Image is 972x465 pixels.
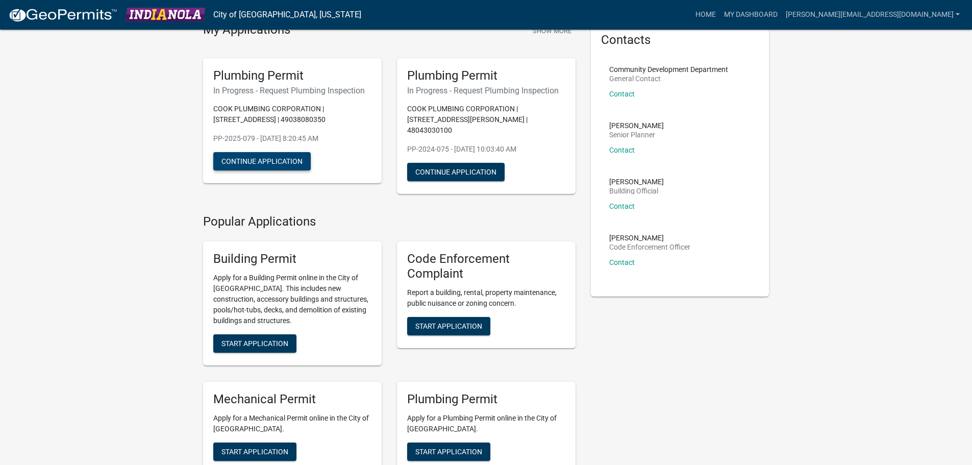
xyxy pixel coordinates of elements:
p: Code Enforcement Officer [609,243,690,251]
p: Community Development Department [609,66,728,73]
p: PP-2024-075 - [DATE] 10:03:40 AM [407,144,565,155]
a: Contact [609,258,635,266]
h4: My Applications [203,22,290,38]
h5: Contacts [601,33,759,47]
a: City of [GEOGRAPHIC_DATA], [US_STATE] [213,6,361,23]
h6: In Progress - Request Plumbing Inspection [407,86,565,95]
button: Start Application [213,443,296,461]
p: Apply for a Plumbing Permit online in the City of [GEOGRAPHIC_DATA]. [407,413,565,434]
a: Contact [609,146,635,154]
p: General Contact [609,75,728,82]
p: [PERSON_NAME] [609,234,690,241]
a: Contact [609,202,635,210]
h5: Code Enforcement Complaint [407,252,565,281]
h5: Plumbing Permit [213,68,371,83]
p: PP-2025-079 - [DATE] 8:20:45 AM [213,133,371,144]
span: Start Application [221,447,288,455]
h5: Mechanical Permit [213,392,371,407]
p: Report a building, rental, property maintenance, public nuisance or zoning concern. [407,287,565,309]
button: Continue Application [213,152,311,170]
p: Building Official [609,187,664,194]
button: Show More [529,22,576,39]
p: [PERSON_NAME] [609,122,664,129]
h6: In Progress - Request Plumbing Inspection [213,86,371,95]
h5: Building Permit [213,252,371,266]
a: My Dashboard [720,5,782,25]
img: City of Indianola, Iowa [126,8,205,21]
h4: Popular Applications [203,214,576,229]
h5: Plumbing Permit [407,392,565,407]
p: [PERSON_NAME] [609,178,664,185]
a: [PERSON_NAME][EMAIL_ADDRESS][DOMAIN_NAME] [782,5,964,25]
button: Start Application [407,317,490,335]
p: Senior Planner [609,131,664,138]
a: Contact [609,90,635,98]
a: Home [691,5,720,25]
p: Apply for a Mechanical Permit online in the City of [GEOGRAPHIC_DATA]. [213,413,371,434]
button: Start Application [407,443,490,461]
p: COOK PLUMBING CORPORATION | [STREET_ADDRESS] | 49038080350 [213,104,371,125]
span: Start Application [415,447,482,455]
span: Start Application [415,322,482,330]
button: Continue Application [407,163,505,181]
button: Start Application [213,334,296,353]
p: Apply for a Building Permit online in the City of [GEOGRAPHIC_DATA]. This includes new constructi... [213,273,371,326]
p: COOK PLUMBING CORPORATION | [STREET_ADDRESS][PERSON_NAME] | 48043030100 [407,104,565,136]
h5: Plumbing Permit [407,68,565,83]
span: Start Application [221,339,288,348]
